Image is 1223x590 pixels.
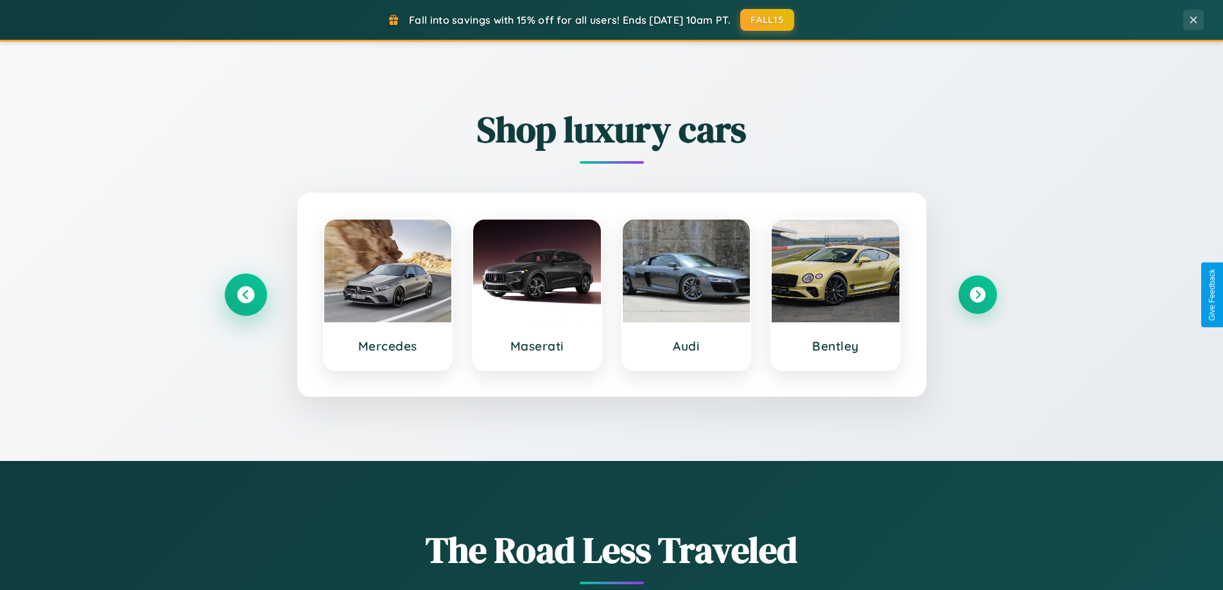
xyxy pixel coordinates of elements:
[337,338,439,354] h3: Mercedes
[785,338,887,354] h3: Bentley
[740,9,794,31] button: FALL15
[227,105,997,154] h2: Shop luxury cars
[409,13,731,26] span: Fall into savings with 15% off for all users! Ends [DATE] 10am PT.
[1208,269,1217,321] div: Give Feedback
[636,338,738,354] h3: Audi
[486,338,588,354] h3: Maserati
[227,525,997,575] h1: The Road Less Traveled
